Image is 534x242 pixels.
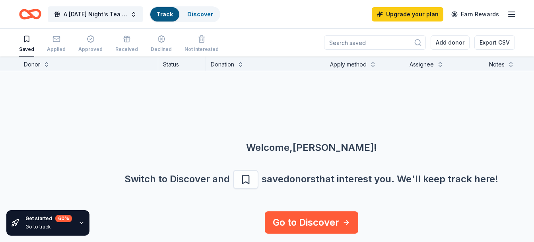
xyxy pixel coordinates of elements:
[265,211,358,234] a: Go to Discover
[151,46,172,53] div: Declined
[47,32,66,57] button: Applied
[330,60,367,69] div: Apply method
[187,11,213,18] a: Discover
[157,11,173,18] a: Track
[410,60,434,69] div: Assignee
[64,10,127,19] span: A [DATE] Night's Tea Party Fundraiser
[115,32,138,57] button: Received
[489,60,505,69] div: Notes
[115,46,138,53] div: Received
[48,6,143,22] button: A [DATE] Night's Tea Party Fundraiser
[184,32,219,57] button: Not interested
[324,35,426,50] input: Search saved
[25,215,72,222] div: Get started
[19,32,34,57] button: Saved
[24,60,40,69] div: Donor
[211,60,234,69] div: Donation
[447,7,504,21] a: Earn Rewards
[151,32,172,57] button: Declined
[474,35,515,50] button: Export CSV
[184,46,219,53] div: Not interested
[55,215,72,222] div: 60 %
[78,46,103,53] div: Approved
[19,5,41,23] a: Home
[372,7,443,21] a: Upgrade your plan
[150,6,220,22] button: TrackDiscover
[78,32,103,57] button: Approved
[47,46,66,53] div: Applied
[431,35,470,50] button: Add donor
[158,57,206,71] div: Status
[19,46,34,53] div: Saved
[25,224,72,230] div: Go to track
